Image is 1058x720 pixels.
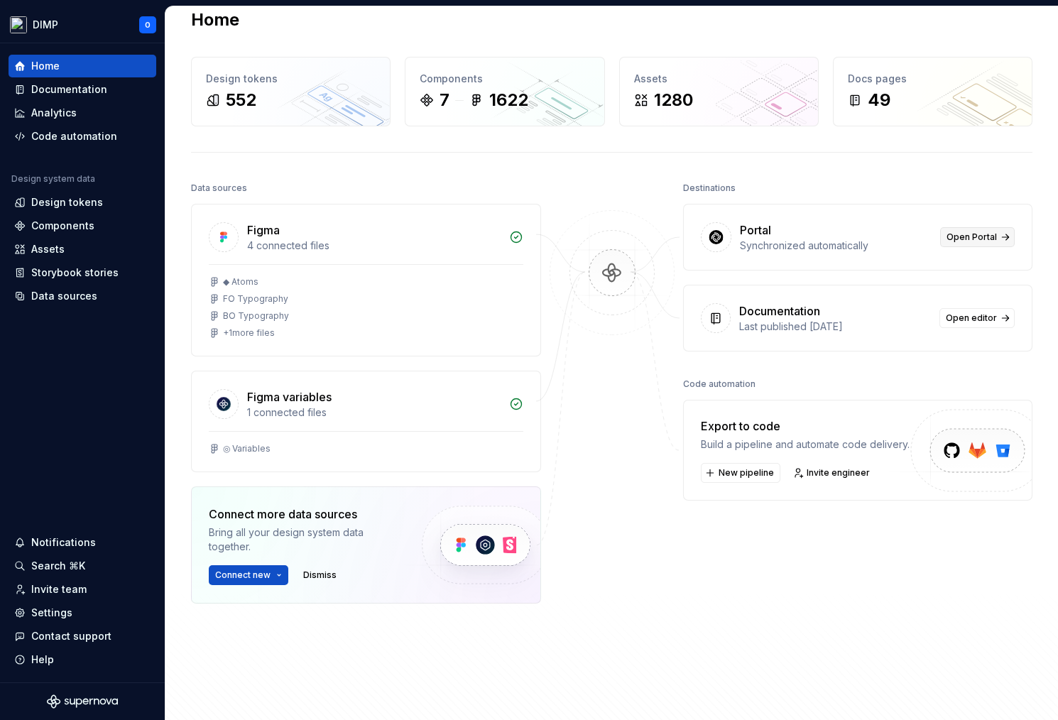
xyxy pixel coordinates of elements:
[209,506,398,523] div: Connect more data sources
[223,310,289,322] div: BO Typography
[10,16,27,33] img: 10b8b74c-9978-4203-9f52-e224eb7542a0.png
[31,195,103,209] div: Design tokens
[31,559,85,573] div: Search ⌘K
[31,606,72,620] div: Settings
[31,289,97,303] div: Data sources
[701,418,910,435] div: Export to code
[191,371,541,472] a: Figma variables1 connected files◎ Variables
[303,569,337,581] span: Dismiss
[31,629,111,643] div: Contact support
[47,694,118,709] svg: Supernova Logo
[701,463,780,483] button: New pipeline
[9,285,156,307] a: Data sources
[9,102,156,124] a: Analytics
[297,565,343,585] button: Dismiss
[9,214,156,237] a: Components
[31,535,96,550] div: Notifications
[3,9,162,40] button: DIMPO
[209,565,288,585] button: Connect new
[789,463,876,483] a: Invite engineer
[9,125,156,148] a: Code automation
[739,302,820,320] div: Documentation
[848,72,1018,86] div: Docs pages
[405,57,604,126] a: Components71622
[31,59,60,73] div: Home
[215,569,271,581] span: Connect new
[191,57,391,126] a: Design tokens552
[634,72,804,86] div: Assets
[807,467,870,479] span: Invite engineer
[9,578,156,601] a: Invite team
[9,238,156,261] a: Assets
[223,293,288,305] div: FO Typography
[701,437,910,452] div: Build a pipeline and automate code delivery.
[947,231,997,243] span: Open Portal
[223,443,271,454] div: ◎ Variables
[31,653,54,667] div: Help
[209,525,398,554] div: Bring all your design system data together.
[247,222,280,239] div: Figma
[420,72,589,86] div: Components
[145,19,151,31] div: O
[11,173,95,185] div: Design system data
[9,261,156,284] a: Storybook stories
[619,57,819,126] a: Assets1280
[247,405,501,420] div: 1 connected files
[440,89,449,111] div: 7
[740,222,771,239] div: Portal
[31,129,117,143] div: Code automation
[31,82,107,97] div: Documentation
[940,227,1015,247] a: Open Portal
[9,78,156,101] a: Documentation
[31,582,87,596] div: Invite team
[939,308,1015,328] a: Open editor
[226,89,256,111] div: 552
[247,239,501,253] div: 4 connected files
[223,276,258,288] div: ◆ Atoms
[31,106,77,120] div: Analytics
[9,601,156,624] a: Settings
[206,72,376,86] div: Design tokens
[739,320,932,334] div: Last published [DATE]
[719,467,774,479] span: New pipeline
[683,374,756,394] div: Code automation
[9,191,156,214] a: Design tokens
[683,178,736,198] div: Destinations
[191,204,541,356] a: Figma4 connected files◆ AtomsFO TypographyBO Typography+1more files
[946,312,997,324] span: Open editor
[9,531,156,554] button: Notifications
[191,9,239,31] h2: Home
[31,219,94,233] div: Components
[489,89,528,111] div: 1622
[9,55,156,77] a: Home
[9,625,156,648] button: Contact support
[247,388,332,405] div: Figma variables
[33,18,58,32] div: DIMP
[833,57,1032,126] a: Docs pages49
[9,555,156,577] button: Search ⌘K
[9,648,156,671] button: Help
[223,327,275,339] div: + 1 more files
[740,239,932,253] div: Synchronized automatically
[868,89,890,111] div: 49
[31,266,119,280] div: Storybook stories
[31,242,65,256] div: Assets
[191,178,247,198] div: Data sources
[654,89,693,111] div: 1280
